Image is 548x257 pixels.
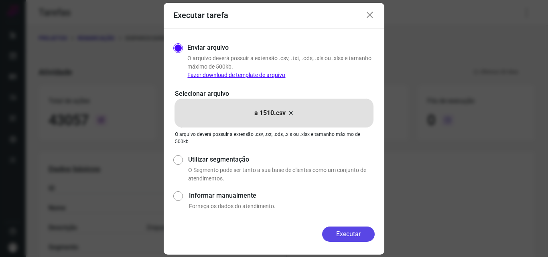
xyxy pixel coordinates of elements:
label: Utilizar segmentação [188,155,375,164]
h3: Executar tarefa [173,10,228,20]
p: Forneça os dados do atendimento. [189,202,375,210]
label: Informar manualmente [189,191,375,200]
p: O arquivo deverá possuir a extensão .csv, .txt, .ods, .xls ou .xlsx e tamanho máximo de 500kb. [187,54,375,79]
a: Fazer download de template de arquivo [187,72,285,78]
p: a 1510.csv [254,108,286,118]
p: O arquivo deverá possuir a extensão .csv, .txt, .ods, .xls ou .xlsx e tamanho máximo de 500kb. [175,131,373,145]
button: Executar [322,227,375,242]
p: O Segmento pode ser tanto a sua base de clientes como um conjunto de atendimentos. [188,166,375,183]
p: Selecionar arquivo [175,89,373,99]
label: Enviar arquivo [187,43,229,53]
